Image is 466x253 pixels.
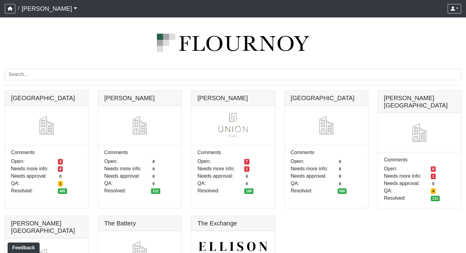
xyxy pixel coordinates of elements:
img: logo [5,34,461,52]
a: [PERSON_NAME] [21,2,77,15]
input: Search [5,69,461,80]
span: / [15,2,21,15]
iframe: Ybug feedback widget [5,241,41,253]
